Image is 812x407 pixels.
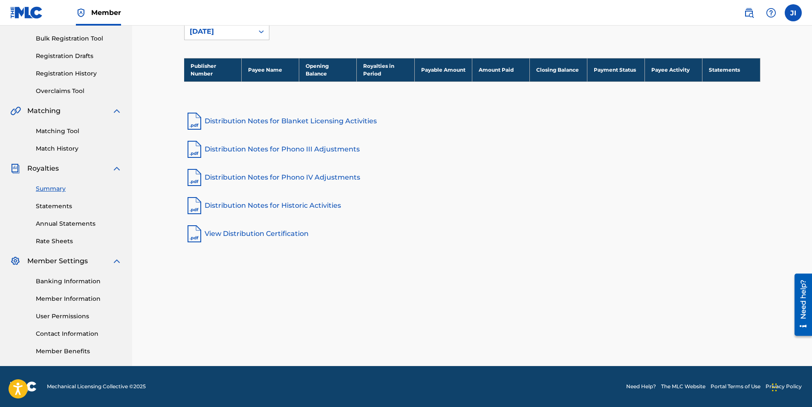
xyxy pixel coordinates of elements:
a: Rate Sheets [36,237,122,246]
img: expand [112,106,122,116]
img: expand [112,163,122,174]
img: help [766,8,776,18]
a: View Distribution Certification [184,224,760,244]
a: Registration History [36,69,122,78]
a: Distribution Notes for Blanket Licensing Activities [184,111,760,131]
img: pdf [184,139,205,160]
a: Registration Drafts [36,52,122,61]
a: Need Help? [626,383,656,390]
span: Mechanical Licensing Collective © 2025 [47,383,146,390]
img: Royalties [10,163,20,174]
th: Payee Name [242,58,299,81]
iframe: Resource Center [788,270,812,339]
th: Closing Balance [529,58,587,81]
div: [DATE] [190,26,249,37]
a: Bulk Registration Tool [36,34,122,43]
a: Public Search [740,4,757,21]
img: search [744,8,754,18]
span: Member Settings [27,256,88,266]
img: logo [10,381,37,392]
th: Payment Status [587,58,644,81]
span: Member [91,8,121,17]
div: Widget de chat [769,366,812,407]
img: expand [112,256,122,266]
a: Banking Information [36,277,122,286]
img: MLC Logo [10,6,43,19]
a: Distribution Notes for Phono III Adjustments [184,139,760,160]
img: Matching [10,106,21,116]
a: Matching Tool [36,127,122,136]
a: Match History [36,144,122,153]
a: Distribution Notes for Historic Activities [184,195,760,216]
div: Arrastrar [772,375,777,400]
a: Privacy Policy [766,383,802,390]
iframe: Chat Widget [769,366,812,407]
th: Opening Balance [299,58,357,81]
th: Royalties in Period [357,58,414,81]
img: pdf [184,167,205,188]
a: User Permissions [36,312,122,321]
img: pdf [184,224,205,244]
th: Amount Paid [472,58,529,81]
span: Royalties [27,163,59,174]
a: The MLC Website [661,383,705,390]
div: User Menu [785,4,802,21]
a: Member Information [36,294,122,303]
th: Publisher Number [184,58,242,81]
img: Member Settings [10,256,20,266]
img: pdf [184,195,205,216]
th: Payee Activity [645,58,702,81]
span: Matching [27,106,61,116]
th: Statements [702,58,760,81]
a: Distribution Notes for Phono IV Adjustments [184,167,760,188]
a: Overclaims Tool [36,87,122,96]
img: Top Rightsholder [76,8,86,18]
a: Statements [36,202,122,211]
a: Member Benefits [36,347,122,356]
a: Annual Statements [36,219,122,228]
a: Contact Information [36,329,122,338]
a: Portal Terms of Use [711,383,760,390]
th: Payable Amount [414,58,472,81]
a: Summary [36,184,122,193]
img: pdf [184,111,205,131]
div: Help [763,4,780,21]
